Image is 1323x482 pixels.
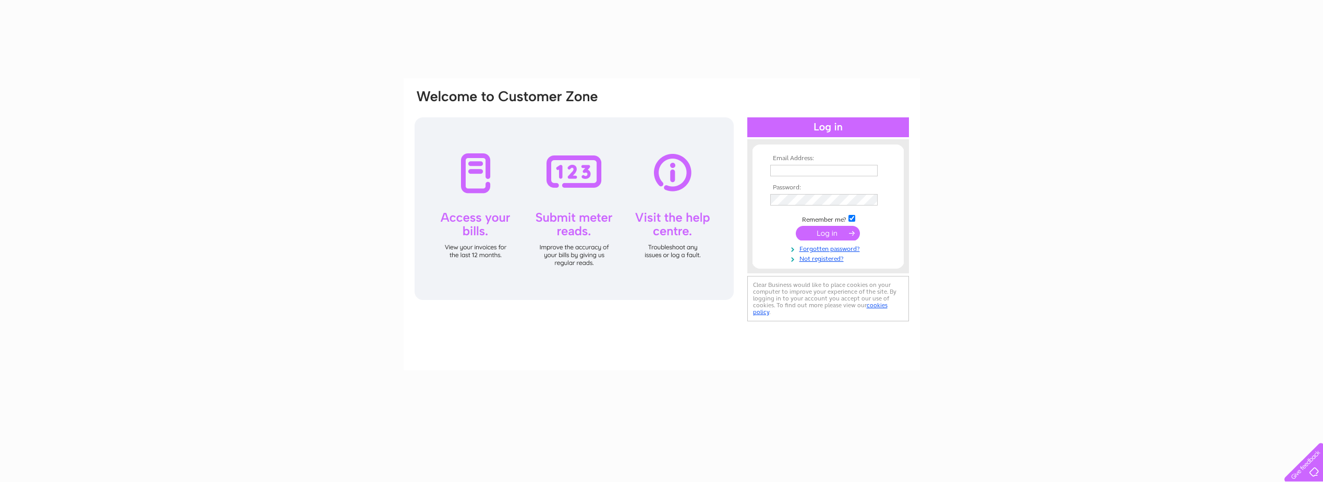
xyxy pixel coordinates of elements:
input: Submit [796,226,860,240]
a: Forgotten password? [770,243,889,253]
a: Not registered? [770,253,889,263]
a: cookies policy [753,302,888,316]
div: Clear Business would like to place cookies on your computer to improve your experience of the sit... [747,276,909,321]
th: Password: [768,184,889,191]
td: Remember me? [768,213,889,224]
th: Email Address: [768,155,889,162]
